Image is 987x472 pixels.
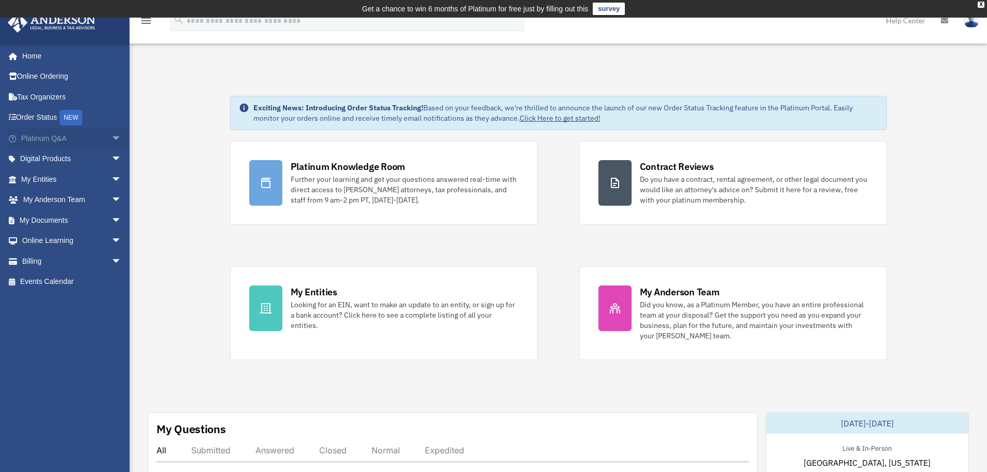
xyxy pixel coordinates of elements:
i: search [173,14,184,25]
a: survey [593,3,625,15]
div: Get a chance to win 6 months of Platinum for free just by filling out this [362,3,589,15]
a: Tax Organizers [7,87,137,107]
a: Home [7,46,132,66]
div: Platinum Knowledge Room [291,160,406,173]
a: Platinum Q&Aarrow_drop_down [7,128,137,149]
span: arrow_drop_down [111,128,132,149]
div: Expedited [425,445,464,455]
span: arrow_drop_down [111,149,132,170]
img: Anderson Advisors Platinum Portal [5,12,98,33]
a: menu [140,18,152,27]
span: arrow_drop_down [111,231,132,252]
div: All [156,445,166,455]
a: Order StatusNEW [7,107,137,128]
div: Based on your feedback, we're thrilled to announce the launch of our new Order Status Tracking fe... [253,103,878,123]
div: Did you know, as a Platinum Member, you have an entire professional team at your disposal? Get th... [640,299,868,341]
div: Do you have a contract, rental agreement, or other legal document you would like an attorney's ad... [640,174,868,205]
div: My Anderson Team [640,285,720,298]
div: [DATE]-[DATE] [766,413,968,434]
a: My Entities Looking for an EIN, want to make an update to an entity, or sign up for a bank accoun... [230,266,538,360]
i: menu [140,15,152,27]
span: arrow_drop_down [111,210,132,231]
div: Closed [319,445,347,455]
div: My Questions [156,421,226,437]
a: Events Calendar [7,271,137,292]
a: My Documentsarrow_drop_down [7,210,137,231]
div: Contract Reviews [640,160,714,173]
a: Online Ordering [7,66,137,87]
div: Further your learning and get your questions answered real-time with direct access to [PERSON_NAM... [291,174,519,205]
div: My Entities [291,285,337,298]
div: Normal [371,445,400,455]
a: Billingarrow_drop_down [7,251,137,271]
div: Submitted [191,445,231,455]
a: My Anderson Team Did you know, as a Platinum Member, you have an entire professional team at your... [579,266,887,360]
div: Looking for an EIN, want to make an update to an entity, or sign up for a bank account? Click her... [291,299,519,331]
span: arrow_drop_down [111,251,132,272]
a: Click Here to get started! [520,113,600,123]
a: Digital Productsarrow_drop_down [7,149,137,169]
img: User Pic [964,13,979,28]
span: arrow_drop_down [111,190,132,211]
a: My Entitiesarrow_drop_down [7,169,137,190]
div: Live & In-Person [834,442,900,453]
a: Contract Reviews Do you have a contract, rental agreement, or other legal document you would like... [579,141,887,225]
div: close [978,2,984,8]
div: Answered [255,445,294,455]
strong: Exciting News: Introducing Order Status Tracking! [253,103,423,112]
a: Online Learningarrow_drop_down [7,231,137,251]
a: Platinum Knowledge Room Further your learning and get your questions answered real-time with dire... [230,141,538,225]
div: NEW [60,110,82,125]
span: [GEOGRAPHIC_DATA], [US_STATE] [804,456,931,469]
span: arrow_drop_down [111,169,132,190]
a: My Anderson Teamarrow_drop_down [7,190,137,210]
